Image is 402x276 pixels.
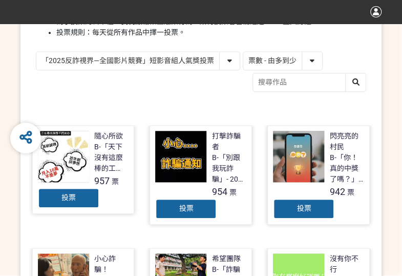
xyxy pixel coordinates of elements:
div: 閃亮亮的村民 [329,131,364,152]
span: 954 [211,186,227,197]
div: 隨心所欲 [94,131,123,142]
span: 票 [112,178,119,186]
span: 票 [229,188,236,196]
a: 閃亮亮的村民B-「你！真的中獎了嗎？」- 2025新竹市反詐視界影片徵件942票投票 [267,125,370,225]
span: 投票 [297,204,311,212]
span: 投票 [61,193,76,202]
div: 沒有你不行 [329,253,364,275]
span: 957 [94,175,110,186]
span: 票 [347,188,354,196]
div: B-「你！真的中獎了嗎？」- 2025新竹市反詐視界影片徵件 [329,152,364,185]
div: B-「天下沒有這麼棒的工作，別讓你的求職夢變成惡夢！」- 2025新竹市反詐視界影片徵件 [94,142,129,174]
li: 投票規則：每天從所有作品中擇一投票。 [56,27,366,38]
span: 投票 [179,204,193,212]
div: 打擊詐騙者 [211,131,246,152]
span: 942 [329,186,345,197]
a: 隨心所欲B-「天下沒有這麼棒的工作，別讓你的求職夢變成惡夢！」- 2025新竹市反詐視界影片徵件957票投票 [32,125,135,214]
div: B-「別跟我玩詐騙」- 2025新竹市反詐視界影片徵件 [211,152,246,185]
div: 希望團隊 [211,253,240,264]
div: 小心詐騙！ [94,253,129,275]
input: 搜尋作品 [253,73,366,91]
a: 打擊詐騙者B-「別跟我玩詐騙」- 2025新竹市反詐視界影片徵件954票投票 [150,125,252,225]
